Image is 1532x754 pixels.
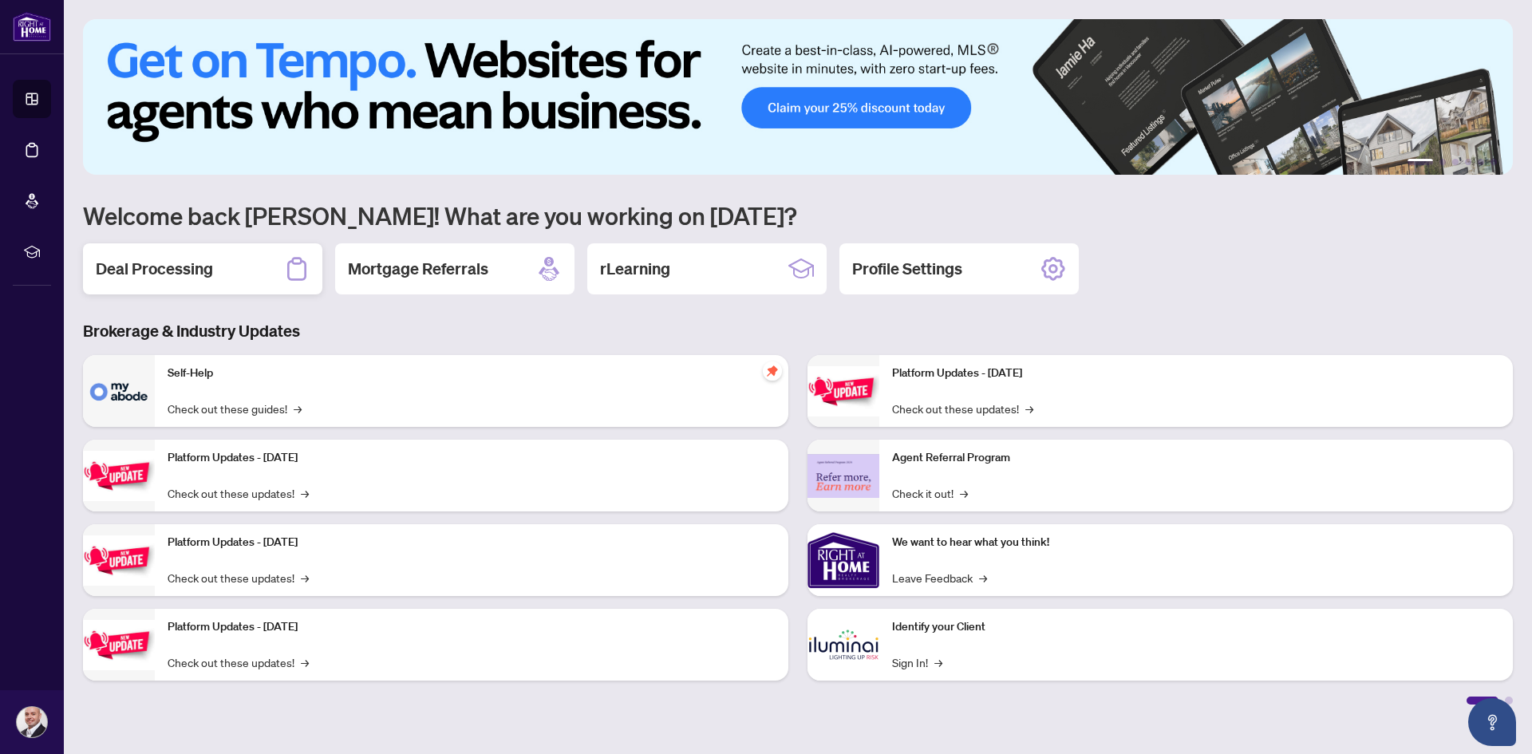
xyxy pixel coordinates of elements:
[168,449,776,467] p: Platform Updates - [DATE]
[83,451,155,501] img: Platform Updates - September 16, 2025
[892,653,942,671] a: Sign In!→
[979,569,987,586] span: →
[852,258,962,280] h2: Profile Settings
[301,484,309,502] span: →
[1491,159,1497,165] button: 6
[807,609,879,681] img: Identify your Client
[168,569,309,586] a: Check out these updates!→
[294,400,302,417] span: →
[348,258,488,280] h2: Mortgage Referrals
[301,653,309,671] span: →
[807,454,879,498] img: Agent Referral Program
[892,449,1500,467] p: Agent Referral Program
[600,258,670,280] h2: rLearning
[83,535,155,586] img: Platform Updates - July 21, 2025
[168,365,776,382] p: Self-Help
[807,366,879,416] img: Platform Updates - June 23, 2025
[83,200,1513,231] h1: Welcome back [PERSON_NAME]! What are you working on [DATE]?
[960,484,968,502] span: →
[168,618,776,636] p: Platform Updates - [DATE]
[168,534,776,551] p: Platform Updates - [DATE]
[892,484,968,502] a: Check it out!→
[934,653,942,671] span: →
[1468,698,1516,746] button: Open asap
[83,355,155,427] img: Self-Help
[892,400,1033,417] a: Check out these updates!→
[1465,159,1471,165] button: 4
[1408,159,1433,165] button: 1
[892,618,1500,636] p: Identify your Client
[96,258,213,280] h2: Deal Processing
[892,569,987,586] a: Leave Feedback→
[1439,159,1446,165] button: 2
[892,534,1500,551] p: We want to hear what you think!
[1452,159,1459,165] button: 3
[83,620,155,670] img: Platform Updates - July 8, 2025
[807,524,879,596] img: We want to hear what you think!
[168,653,309,671] a: Check out these updates!→
[13,12,51,41] img: logo
[1478,159,1484,165] button: 5
[1025,400,1033,417] span: →
[83,320,1513,342] h3: Brokerage & Industry Updates
[83,19,1513,175] img: Slide 0
[168,400,302,417] a: Check out these guides!→
[168,484,309,502] a: Check out these updates!→
[763,361,782,381] span: pushpin
[17,707,47,737] img: Profile Icon
[301,569,309,586] span: →
[892,365,1500,382] p: Platform Updates - [DATE]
